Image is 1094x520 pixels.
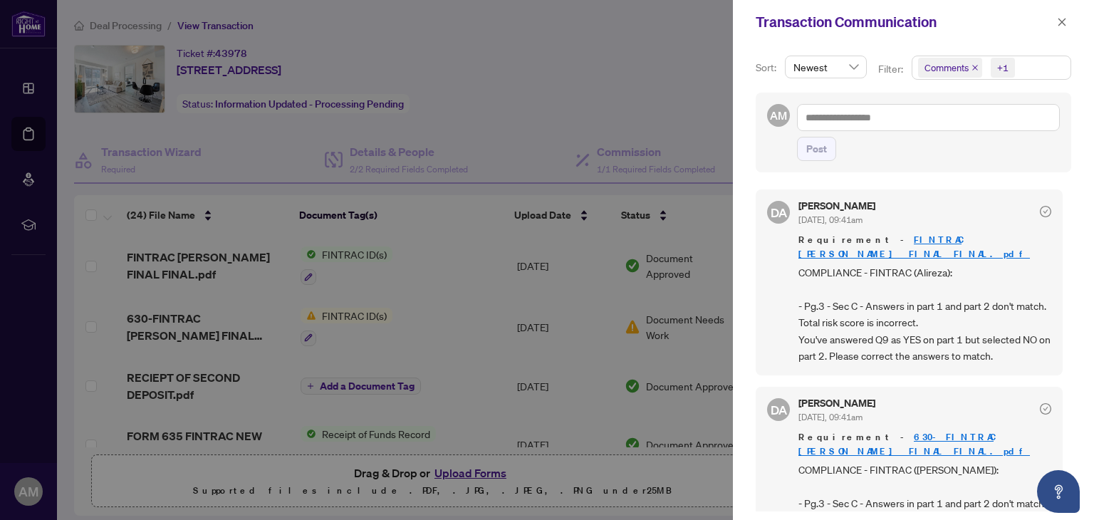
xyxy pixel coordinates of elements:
span: DA [770,400,787,420]
span: check-circle [1040,206,1051,217]
span: close [1057,17,1067,27]
span: check-circle [1040,403,1051,415]
button: Post [797,137,836,161]
p: Filter: [878,61,905,77]
span: Requirement - [798,430,1051,459]
a: FINTRAC [PERSON_NAME] FINAL FINAL.pdf [798,234,1030,260]
h5: [PERSON_NAME] [798,398,875,408]
p: Sort: [756,60,779,76]
h5: [PERSON_NAME] [798,201,875,211]
span: Comments [918,58,982,78]
span: AM [770,107,787,124]
span: COMPLIANCE - FINTRAC (Alireza): - Pg.3 - Sec C - Answers in part 1 and part 2 don't match. Total ... [798,264,1051,364]
span: Requirement - [798,233,1051,261]
span: close [971,64,979,71]
button: Open asap [1037,470,1080,513]
div: +1 [997,61,1009,75]
span: [DATE], 09:41am [798,214,863,225]
span: [DATE], 09:41am [798,412,863,422]
div: Transaction Communication [756,11,1053,33]
span: Comments [924,61,969,75]
span: DA [770,202,787,222]
span: Newest [793,56,858,78]
a: 630-FINTRAC [PERSON_NAME] FINAL FINAL.pdf [798,431,1030,457]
